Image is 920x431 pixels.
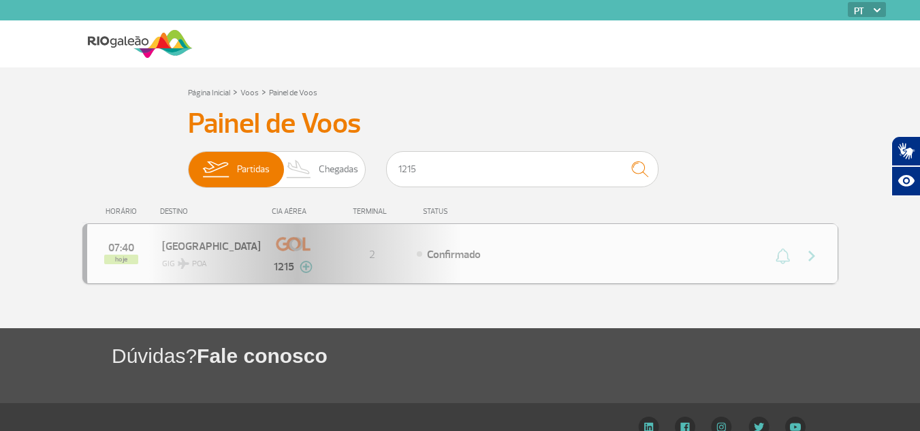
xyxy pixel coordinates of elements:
span: Partidas [237,152,270,187]
a: > [233,84,238,99]
h3: Painel de Voos [188,107,733,141]
a: Voos [240,88,259,98]
div: STATUS [416,207,527,216]
img: slider-desembarque [279,152,319,187]
h1: Dúvidas? [112,342,920,370]
span: Chegadas [319,152,358,187]
a: Página Inicial [188,88,230,98]
button: Abrir recursos assistivos. [891,166,920,196]
div: Plugin de acessibilidade da Hand Talk. [891,136,920,196]
a: Painel de Voos [269,88,317,98]
button: Abrir tradutor de língua de sinais. [891,136,920,166]
input: Voo, cidade ou cia aérea [386,151,659,187]
a: > [261,84,266,99]
span: Fale conosco [197,345,328,367]
div: DESTINO [160,207,259,216]
img: slider-embarque [194,152,237,187]
div: CIA AÉREA [259,207,328,216]
div: HORÁRIO [86,207,161,216]
div: TERMINAL [328,207,416,216]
